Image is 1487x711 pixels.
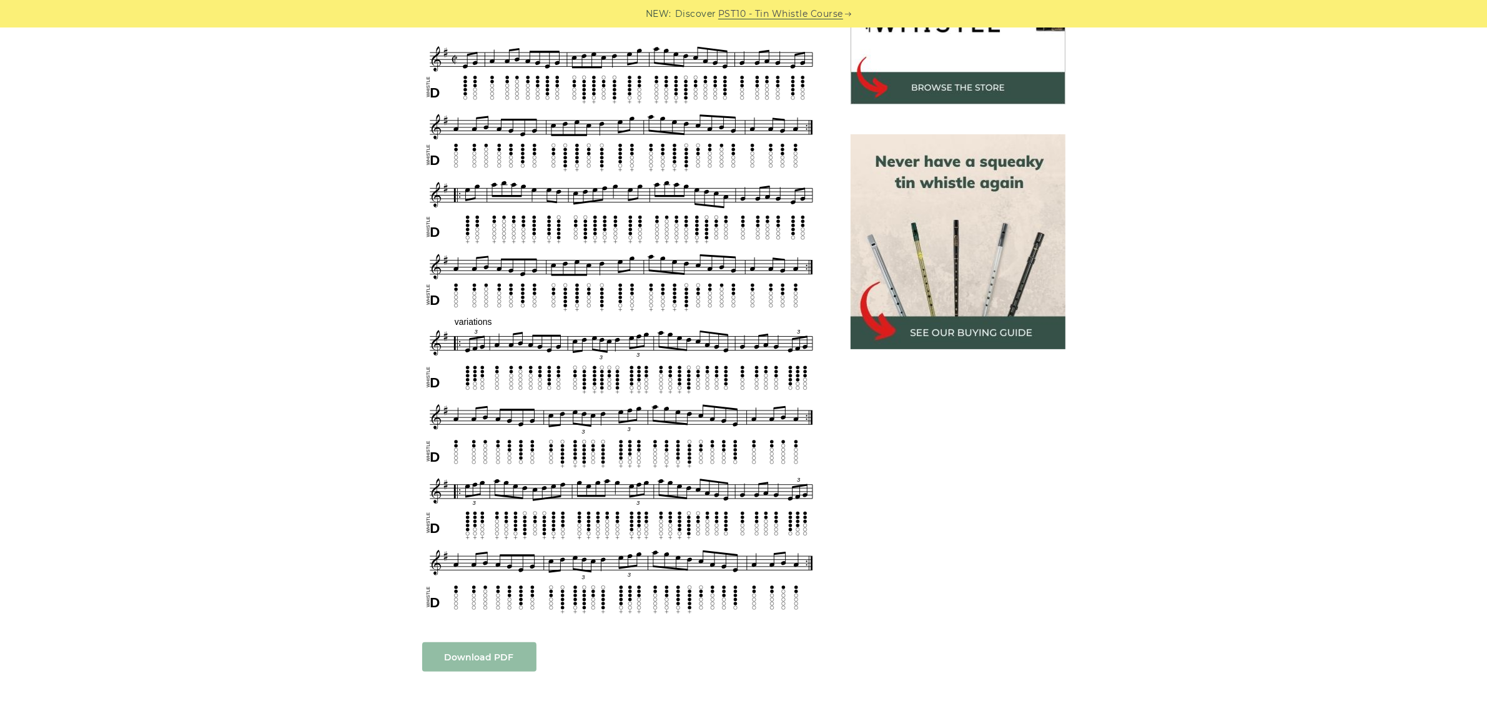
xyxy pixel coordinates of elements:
span: Discover [675,7,716,21]
a: PST10 - Tin Whistle Course [718,7,843,21]
img: tin whistle buying guide [851,134,1065,349]
span: NEW: [646,7,671,21]
a: Download PDF [422,642,536,672]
